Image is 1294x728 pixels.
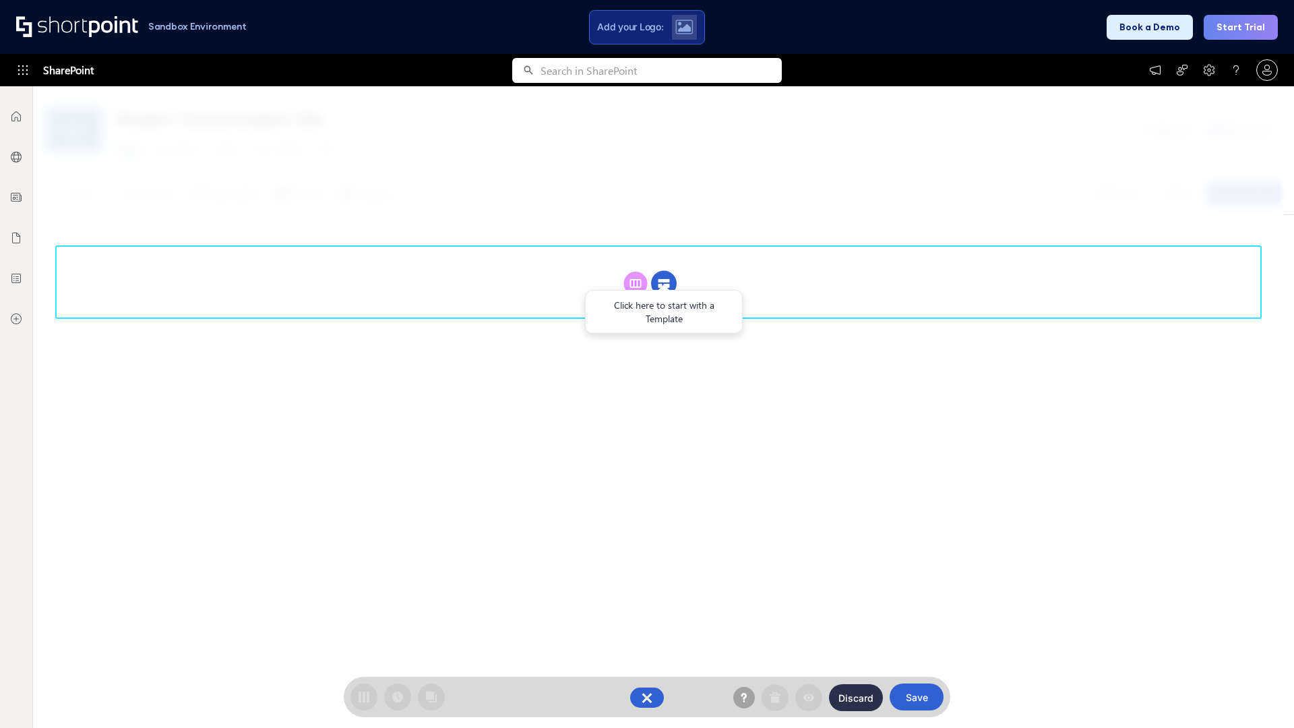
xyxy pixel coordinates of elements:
[675,20,693,34] img: Upload logo
[148,23,247,30] h1: Sandbox Environment
[890,684,944,710] button: Save
[829,684,883,711] button: Discard
[1107,15,1193,40] button: Book a Demo
[1227,663,1294,728] iframe: Chat Widget
[597,21,663,33] span: Add your Logo:
[541,58,782,83] input: Search in SharePoint
[43,54,94,86] span: SharePoint
[1204,15,1278,40] button: Start Trial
